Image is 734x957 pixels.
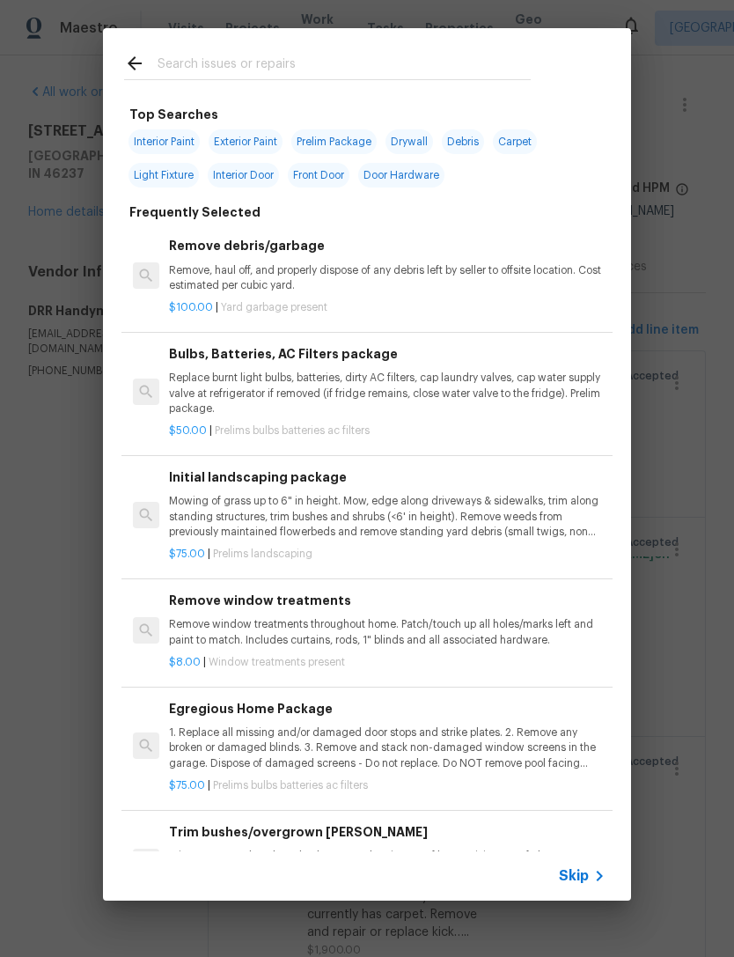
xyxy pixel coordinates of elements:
p: 1. Replace all missing and/or damaged door stops and strike plates. 2. Remove any broken or damag... [169,725,606,770]
p: Remove window treatments throughout home. Patch/touch up all holes/marks left and paint to match.... [169,617,606,647]
p: Remove, haul off, and properly dispose of any debris left by seller to offsite location. Cost est... [169,263,606,293]
p: | [169,778,606,793]
span: $100.00 [169,302,213,313]
span: $8.00 [169,657,201,667]
span: Prelims bulbs batteries ac filters [215,425,370,436]
span: Interior Paint [128,129,200,154]
span: Window treatments present [209,657,345,667]
p: | [169,300,606,315]
p: Replace burnt light bulbs, batteries, dirty AC filters, cap laundry valves, cap water supply valv... [169,371,606,416]
h6: Frequently Selected [129,202,261,222]
h6: Trim bushes/overgrown [PERSON_NAME] [169,822,606,842]
p: | [169,423,606,438]
p: Trim overgrown hegdes & bushes around perimeter of home giving 12" of clearance. Properly dispose... [169,849,606,879]
span: Door Hardware [358,163,444,188]
span: Debris [442,129,484,154]
span: Yard garbage present [221,302,327,313]
span: $75.00 [169,548,205,559]
span: $75.00 [169,780,205,791]
span: Skip [559,867,589,885]
span: $50.00 [169,425,207,436]
h6: Bulbs, Batteries, AC Filters package [169,344,606,364]
span: Drywall [385,129,433,154]
h6: Egregious Home Package [169,699,606,718]
h6: Remove window treatments [169,591,606,610]
span: Front Door [288,163,349,188]
p: Mowing of grass up to 6" in height. Mow, edge along driveways & sidewalks, trim along standing st... [169,494,606,539]
p: | [169,655,606,670]
h6: Initial landscaping package [169,467,606,487]
span: Prelims landscaping [213,548,312,559]
span: Interior Door [208,163,279,188]
h6: Remove debris/garbage [169,236,606,255]
span: Prelims bulbs batteries ac filters [213,780,368,791]
p: | [169,547,606,562]
h6: Top Searches [129,105,218,124]
span: Carpet [493,129,537,154]
input: Search issues or repairs [158,53,531,79]
span: Prelim Package [291,129,377,154]
span: Light Fixture [128,163,199,188]
span: Exterior Paint [209,129,283,154]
